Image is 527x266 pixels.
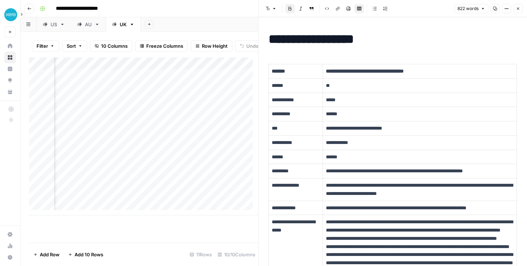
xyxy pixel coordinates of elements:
span: Undo [246,42,258,50]
a: Insights [4,63,16,75]
button: Workspace: XeroOps [4,6,16,24]
span: Filter [37,42,48,50]
div: 11 Rows [187,249,215,260]
a: Home [4,40,16,52]
button: Add 10 Rows [64,249,108,260]
a: Your Data [4,86,16,98]
img: XeroOps Logo [4,8,17,21]
button: Sort [62,40,87,52]
a: US [37,17,71,32]
button: Add Row [29,249,64,260]
span: Add 10 Rows [75,251,103,258]
div: US [51,21,57,28]
div: UK [120,21,127,28]
button: 822 words [454,4,488,13]
button: Filter [32,40,59,52]
button: Row Height [191,40,232,52]
button: 10 Columns [90,40,132,52]
a: Browse [4,52,16,63]
a: Usage [4,240,16,252]
button: Undo [235,40,263,52]
span: Row Height [202,42,228,50]
a: UK [106,17,141,32]
span: Sort [67,42,76,50]
span: 822 words [457,5,479,12]
a: Settings [4,229,16,240]
a: AU [71,17,106,32]
span: 10 Columns [101,42,128,50]
span: Add Row [40,251,60,258]
button: Help + Support [4,252,16,263]
button: Freeze Columns [135,40,188,52]
div: 10/10 Columns [215,249,258,260]
span: Freeze Columns [146,42,183,50]
div: AU [85,21,92,28]
a: Opportunities [4,75,16,86]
